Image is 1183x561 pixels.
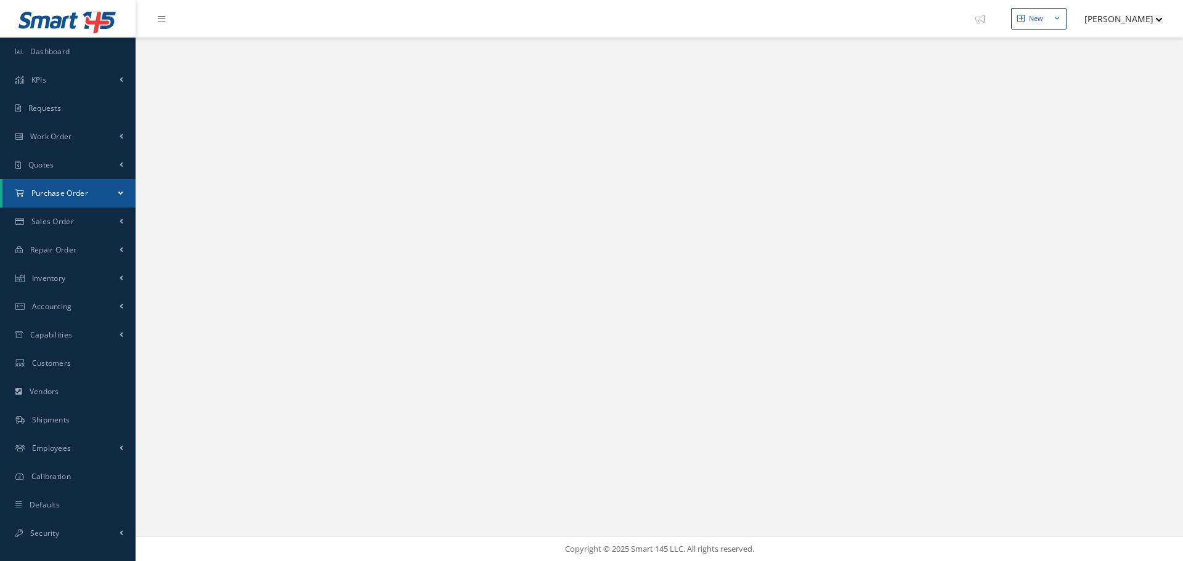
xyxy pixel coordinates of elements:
[30,131,72,142] span: Work Order
[28,103,61,113] span: Requests
[30,528,59,538] span: Security
[30,499,60,510] span: Defaults
[1011,8,1067,30] button: New
[30,386,59,397] span: Vendors
[32,358,71,368] span: Customers
[31,216,74,227] span: Sales Order
[32,273,66,283] span: Inventory
[30,46,70,57] span: Dashboard
[31,188,88,198] span: Purchase Order
[32,301,72,312] span: Accounting
[30,329,73,340] span: Capabilities
[31,75,46,85] span: KPIs
[1029,14,1043,24] div: New
[30,244,77,255] span: Repair Order
[1073,7,1163,31] button: [PERSON_NAME]
[148,543,1171,555] div: Copyright © 2025 Smart 145 LLC. All rights reserved.
[32,443,71,453] span: Employees
[28,159,54,170] span: Quotes
[31,471,71,482] span: Calibration
[2,179,136,208] a: Purchase Order
[32,414,70,425] span: Shipments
